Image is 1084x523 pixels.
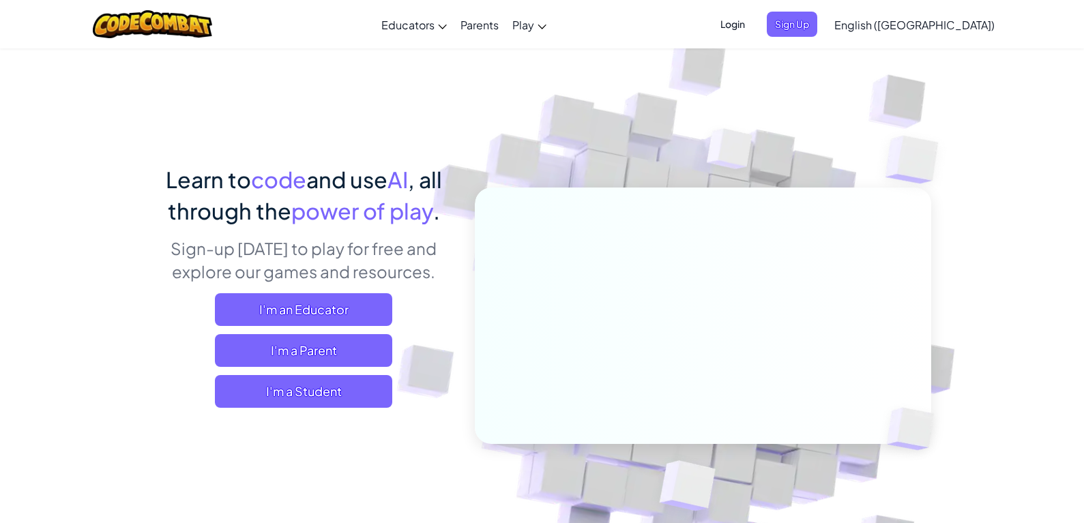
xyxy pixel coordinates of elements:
img: Overlap cubes [864,379,966,479]
a: Play [506,6,553,43]
img: Overlap cubes [681,102,779,203]
p: Sign-up [DATE] to play for free and explore our games and resources. [153,237,454,283]
span: English ([GEOGRAPHIC_DATA]) [834,18,995,32]
a: Parents [454,6,506,43]
span: code [251,166,306,193]
a: English ([GEOGRAPHIC_DATA]) [827,6,1001,43]
span: Play [512,18,534,32]
button: I'm a Student [215,375,392,408]
span: power of play [291,197,433,224]
span: and use [306,166,387,193]
a: I'm an Educator [215,293,392,326]
span: Educators [381,18,435,32]
img: CodeCombat logo [93,10,212,38]
button: Login [712,12,753,37]
button: Sign Up [767,12,817,37]
img: Overlap cubes [858,102,976,218]
span: . [433,197,440,224]
a: Educators [375,6,454,43]
span: Learn to [166,166,251,193]
a: I'm a Parent [215,334,392,367]
span: AI [387,166,408,193]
